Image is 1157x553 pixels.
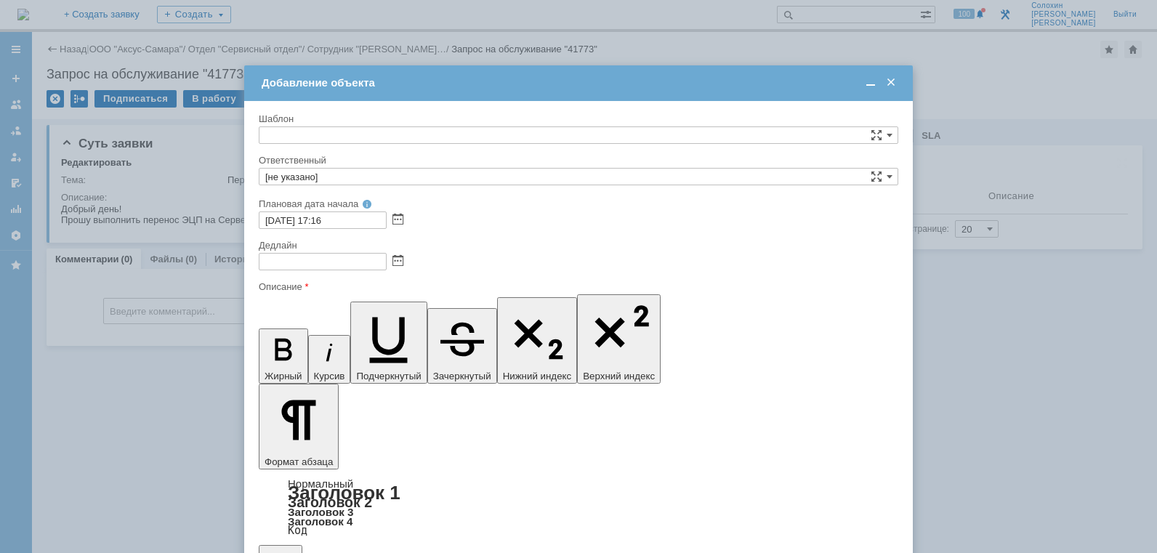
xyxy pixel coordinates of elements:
a: Код [288,524,307,537]
button: Верхний индекс [577,294,661,384]
div: Шаблон [259,114,895,124]
button: Нижний индекс [497,297,578,384]
span: Верхний индекс [583,371,655,382]
span: Сложная форма [871,129,882,141]
button: Зачеркнутый [427,308,497,384]
a: Заголовок 1 [288,482,400,504]
span: Нижний индекс [503,371,572,382]
span: Формат абзаца [265,456,333,467]
span: Жирный [265,371,302,382]
span: Курсив [314,371,345,382]
span: Свернуть (Ctrl + M) [863,76,878,89]
a: Заголовок 3 [288,506,353,518]
span: Сложная форма [871,171,882,182]
a: Нормальный [288,477,353,490]
button: Подчеркнутый [350,302,427,384]
span: Закрыть [884,76,898,89]
div: Плановая дата начала [259,199,878,209]
a: Заголовок 2 [288,494,372,510]
div: Дедлайн [259,241,895,250]
div: Добавление объекта [262,76,898,89]
button: Формат абзаца [259,384,339,469]
div: Описание [259,282,895,291]
button: Курсив [308,335,351,384]
div: Формат абзаца [259,479,898,536]
a: Заголовок 4 [288,515,352,528]
button: Жирный [259,328,308,384]
span: Подчеркнутый [356,371,421,382]
span: Зачеркнутый [433,371,491,382]
div: Ответственный [259,156,895,165]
